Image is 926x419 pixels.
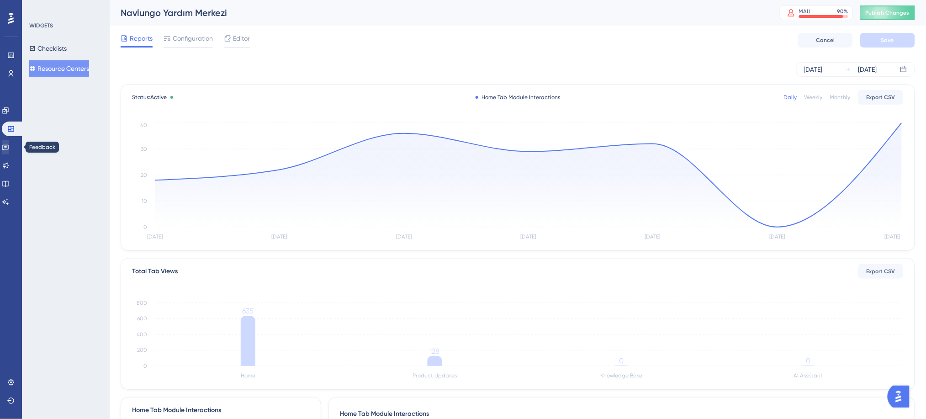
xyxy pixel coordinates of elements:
[885,234,900,240] tspan: [DATE]
[132,405,221,416] div: Home Tab Module Interactions
[141,146,147,152] tspan: 30
[413,373,457,379] tspan: Product Updates
[147,234,163,240] tspan: [DATE]
[241,373,255,379] tspan: Home
[521,234,536,240] tspan: [DATE]
[132,266,178,277] div: Total Tab Views
[888,383,915,410] iframe: UserGuiding AI Assistant Launcher
[243,307,254,315] tspan: 635
[29,40,67,57] button: Checklists
[140,122,147,128] tspan: 40
[142,198,147,204] tspan: 10
[881,37,894,44] span: Save
[860,5,915,20] button: Publish Changes
[121,6,757,19] div: Navlungo Yardım Merkezi
[858,264,904,279] button: Export CSV
[619,356,624,365] tspan: 0
[150,94,167,101] span: Active
[233,33,250,44] span: Editor
[798,33,853,48] button: Cancel
[130,33,153,44] span: Reports
[867,268,895,275] span: Export CSV
[860,33,915,48] button: Save
[784,94,797,101] div: Daily
[601,373,643,379] tspan: Knowledge Base
[137,331,147,338] tspan: 400
[29,60,89,77] button: Resource Centers
[806,356,810,365] tspan: 0
[867,94,895,101] span: Export CSV
[830,94,851,101] div: Monthly
[837,8,848,15] div: 90 %
[794,373,823,379] tspan: AI Assistant
[272,234,287,240] tspan: [DATE]
[430,347,440,355] tspan: 128
[137,347,147,354] tspan: 200
[858,90,904,105] button: Export CSV
[476,94,561,101] div: Home Tab Module Interactions
[858,64,877,75] div: [DATE]
[143,363,147,369] tspan: 0
[137,316,147,322] tspan: 600
[866,9,910,16] span: Publish Changes
[141,172,147,178] tspan: 20
[173,33,213,44] span: Configuration
[143,224,147,230] tspan: 0
[804,64,823,75] div: [DATE]
[799,8,811,15] div: MAU
[29,22,53,29] div: WIDGETS
[132,94,167,101] span: Status:
[770,234,785,240] tspan: [DATE]
[816,37,835,44] span: Cancel
[396,234,412,240] tspan: [DATE]
[804,94,823,101] div: Weekly
[645,234,661,240] tspan: [DATE]
[137,300,147,306] tspan: 800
